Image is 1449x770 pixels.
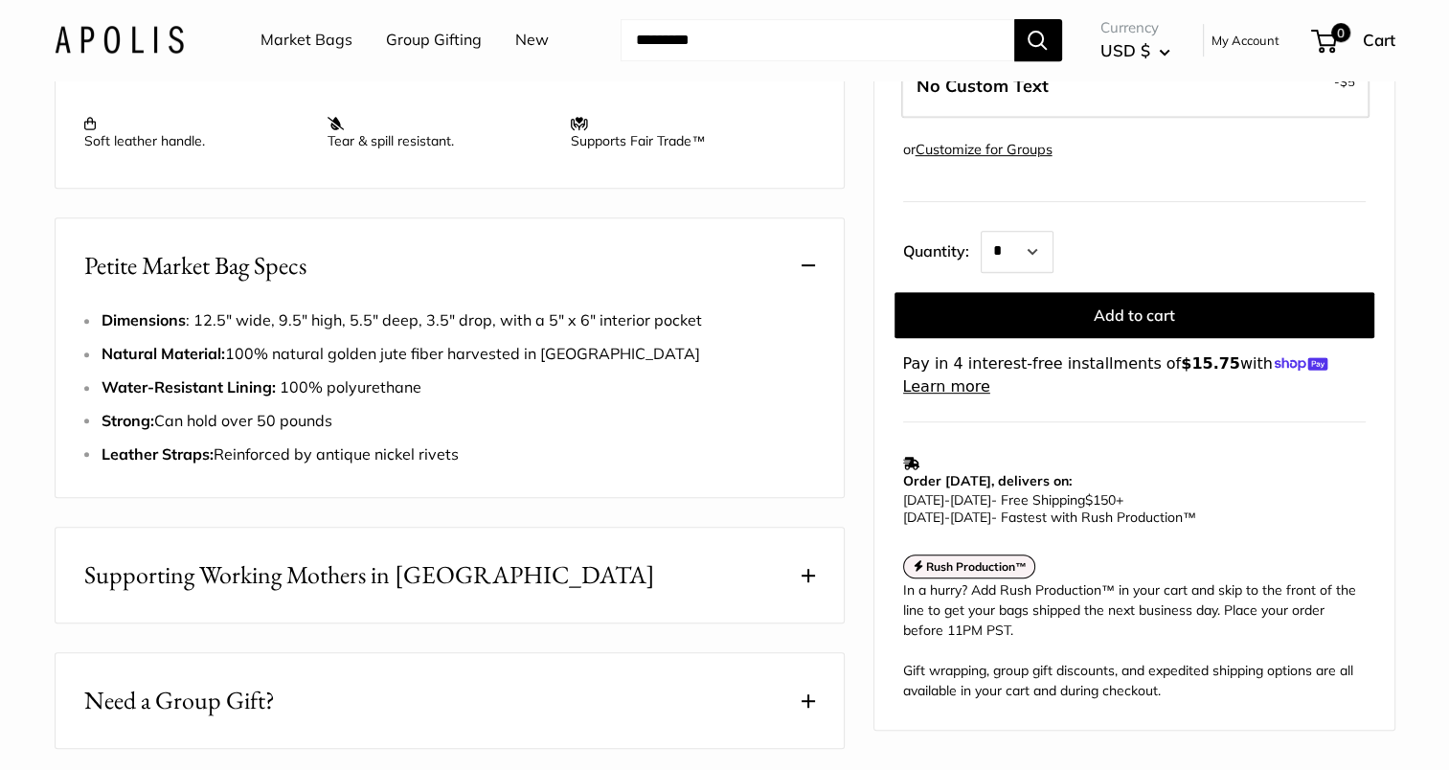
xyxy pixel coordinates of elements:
[102,344,700,363] span: 100% natural golden jute fiber harvested in [GEOGRAPHIC_DATA]
[903,472,1072,489] strong: Order [DATE], delivers on:
[102,377,280,396] strong: Water-Resistant Lining:
[944,509,950,526] span: -
[55,26,184,54] img: Apolis
[571,115,795,149] p: Supports Fair Trade™
[1211,29,1279,52] a: My Account
[386,26,482,55] a: Group Gifting
[926,559,1027,574] strong: Rush Production™
[1340,74,1355,89] span: $5
[621,19,1014,61] input: Search...
[84,556,655,594] span: Supporting Working Mothers in [GEOGRAPHIC_DATA]
[84,115,308,149] p: Soft leather handle.
[102,444,214,464] strong: Leather Straps:
[515,26,549,55] a: New
[903,137,1053,163] div: or
[1014,19,1062,61] button: Search
[102,344,225,363] strong: Natural Material:
[944,491,950,509] span: -
[1100,35,1170,66] button: USD $
[950,509,991,526] span: [DATE]
[916,141,1053,158] a: Customize for Groups
[903,580,1366,701] div: In a hurry? Add Rush Production™ in your cart and skip to the front of the line to get your bags ...
[56,653,844,748] button: Need a Group Gift?
[328,115,552,149] p: Tear & spill resistant.
[901,55,1370,118] label: Leave Blank
[56,528,844,623] button: Supporting Working Mothers in [GEOGRAPHIC_DATA]
[1100,14,1170,41] span: Currency
[1085,491,1116,509] span: $150
[84,247,306,284] span: Petite Market Bag Specs
[903,491,944,509] span: [DATE]
[903,491,1356,526] p: - Free Shipping +
[102,407,815,436] li: Can hold over 50 pounds
[1100,40,1150,60] span: USD $
[102,441,815,469] li: Reinforced by antique nickel rivets
[102,411,154,430] strong: Strong:
[84,682,275,719] span: Need a Group Gift?
[1313,25,1395,56] a: 0 Cart
[903,509,1196,526] span: - Fastest with Rush Production™
[260,26,352,55] a: Market Bags
[903,225,981,273] label: Quantity:
[1330,23,1349,42] span: 0
[917,75,1049,97] span: No Custom Text
[950,491,991,509] span: [DATE]
[102,374,815,402] li: 100% polyurethane
[102,310,186,329] strong: Dimensions
[903,509,944,526] span: [DATE]
[894,292,1374,338] button: Add to cart
[1363,30,1395,50] span: Cart
[56,218,844,313] button: Petite Market Bag Specs
[102,310,702,329] span: : 12.5" wide, 9.5" high, 5.5" deep, 3.5" drop, with a 5" x 6" interior pocket
[1334,70,1355,93] span: -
